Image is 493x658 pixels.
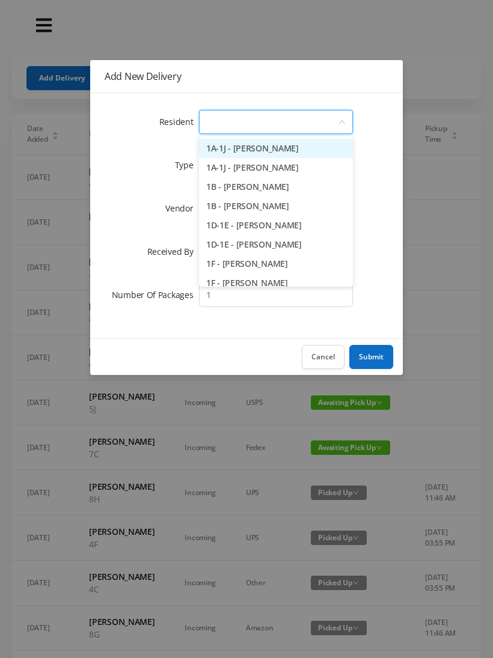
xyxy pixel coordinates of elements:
div: Add New Delivery [105,70,388,83]
li: 1F - [PERSON_NAME] [199,273,353,293]
label: Number Of Packages [112,289,200,300]
label: Resident [159,116,200,127]
li: 1D-1E - [PERSON_NAME] [199,216,353,235]
li: 1A-1J - [PERSON_NAME] [199,158,353,177]
li: 1F - [PERSON_NAME] [199,254,353,273]
i: icon: down [338,118,346,127]
button: Submit [349,345,393,369]
li: 1B - [PERSON_NAME] [199,196,353,216]
li: 1B - [PERSON_NAME] [199,177,353,196]
button: Cancel [302,345,344,369]
li: 1D-1E - [PERSON_NAME] [199,235,353,254]
form: Add New Delivery [105,108,388,309]
label: Type [175,159,200,171]
label: Received By [147,246,200,257]
label: Vendor [165,203,199,214]
li: 1A-1J - [PERSON_NAME] [199,139,353,158]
